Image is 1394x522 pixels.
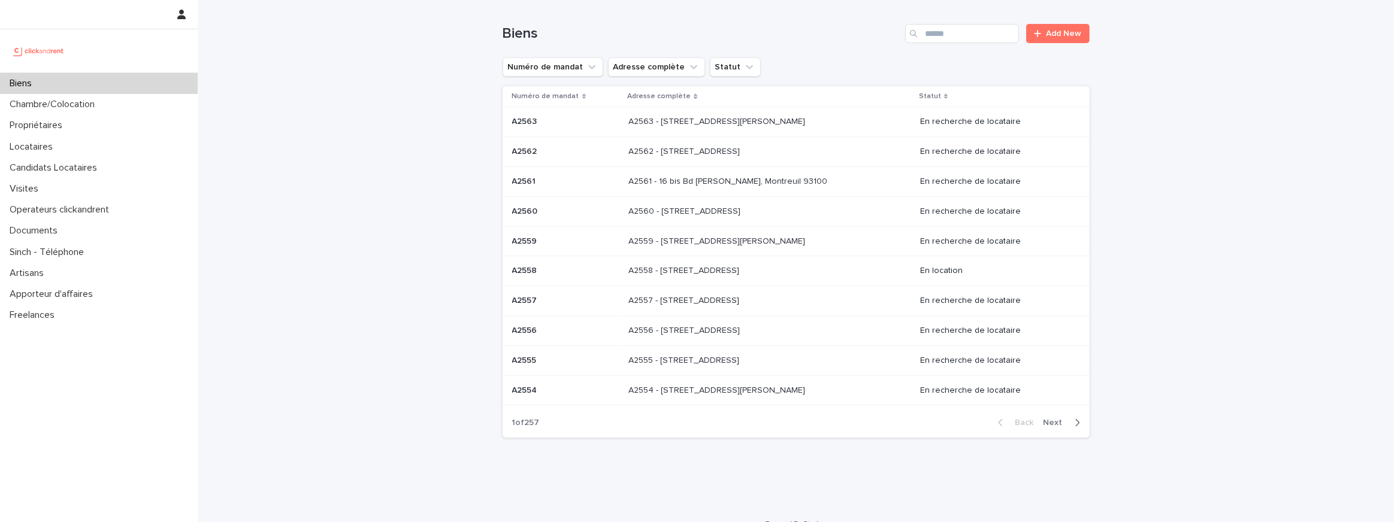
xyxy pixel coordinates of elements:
p: Apporteur d'affaires [5,289,102,300]
p: A2557 [512,293,540,306]
p: Numéro de mandat [512,90,579,103]
button: Numéro de mandat [503,57,603,77]
p: En recherche de locataire [920,177,1071,187]
a: Add New [1026,24,1089,43]
p: Chambre/Colocation [5,99,104,110]
tr: A2555A2555 A2555 - [STREET_ADDRESS]A2555 - [STREET_ADDRESS] En recherche de locataire [503,345,1090,375]
p: Locataires [5,141,62,153]
p: A2560 [512,204,540,217]
p: A2562 [512,144,540,157]
p: Biens [5,78,41,89]
button: Back [988,417,1039,428]
span: Add New [1047,29,1082,38]
input: Search [905,24,1019,43]
p: En recherche de locataire [920,207,1071,217]
p: A2561 - 16 bis Bd [PERSON_NAME], Montreuil 93100 [628,174,830,187]
tr: A2558A2558 A2558 - [STREET_ADDRESS]A2558 - [STREET_ADDRESS] En location [503,256,1090,286]
p: A2563 - [STREET_ADDRESS][PERSON_NAME] [628,114,808,127]
p: A2563 [512,114,540,127]
p: A2558 [512,263,540,276]
p: Candidats Locataires [5,162,107,174]
p: En recherche de locataire [920,326,1071,336]
p: A2558 - [STREET_ADDRESS] [628,263,742,276]
h1: Biens [503,25,901,43]
p: Operateurs clickandrent [5,204,119,216]
p: A2555 [512,353,539,366]
p: A2560 - [STREET_ADDRESS] [628,204,743,217]
p: Sinch - Téléphone [5,247,93,258]
button: Adresse complète [608,57,705,77]
p: En location [920,266,1071,276]
p: En recherche de locataire [920,147,1071,157]
tr: A2556A2556 A2556 - [STREET_ADDRESS]A2556 - [STREET_ADDRESS] En recherche de locataire [503,315,1090,345]
tr: A2561A2561 A2561 - 16 bis Bd [PERSON_NAME], Montreuil 93100A2561 - 16 bis Bd [PERSON_NAME], Montr... [503,166,1090,196]
p: En recherche de locataire [920,117,1071,127]
p: A2559 - [STREET_ADDRESS][PERSON_NAME] [628,234,808,247]
p: A2554 - [STREET_ADDRESS][PERSON_NAME] [628,383,808,396]
tr: A2560A2560 A2560 - [STREET_ADDRESS]A2560 - [STREET_ADDRESS] En recherche de locataire [503,196,1090,226]
span: Next [1044,418,1070,427]
p: Artisans [5,268,53,279]
p: A2557 - [STREET_ADDRESS] [628,293,742,306]
p: En recherche de locataire [920,236,1071,247]
p: A2562 - [STREET_ADDRESS] [628,144,742,157]
tr: A2562A2562 A2562 - [STREET_ADDRESS]A2562 - [STREET_ADDRESS] En recherche de locataire [503,137,1090,167]
p: En recherche de locataire [920,356,1071,366]
p: Statut [919,90,941,103]
p: Adresse complète [627,90,691,103]
tr: A2559A2559 A2559 - [STREET_ADDRESS][PERSON_NAME]A2559 - [STREET_ADDRESS][PERSON_NAME] En recherch... [503,226,1090,256]
tr: A2557A2557 A2557 - [STREET_ADDRESS]A2557 - [STREET_ADDRESS] En recherche de locataire [503,286,1090,316]
p: A2556 - [STREET_ADDRESS] [628,323,742,336]
span: Back [1008,418,1034,427]
p: A2555 - [STREET_ADDRESS] [628,353,742,366]
p: A2559 [512,234,540,247]
p: 1 of 257 [503,408,549,438]
p: A2561 [512,174,539,187]
button: Statut [710,57,761,77]
tr: A2554A2554 A2554 - [STREET_ADDRESS][PERSON_NAME]A2554 - [STREET_ADDRESS][PERSON_NAME] En recherch... [503,375,1090,405]
p: A2556 [512,323,540,336]
tr: A2563A2563 A2563 - [STREET_ADDRESS][PERSON_NAME]A2563 - [STREET_ADDRESS][PERSON_NAME] En recherch... [503,107,1090,137]
img: UCB0brd3T0yccxBKYDjQ [10,39,68,63]
p: Visites [5,183,48,195]
p: En recherche de locataire [920,296,1071,306]
p: En recherche de locataire [920,386,1071,396]
button: Next [1039,417,1090,428]
p: A2554 [512,383,540,396]
p: Documents [5,225,67,236]
p: Freelances [5,309,64,321]
p: Propriétaires [5,120,72,131]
